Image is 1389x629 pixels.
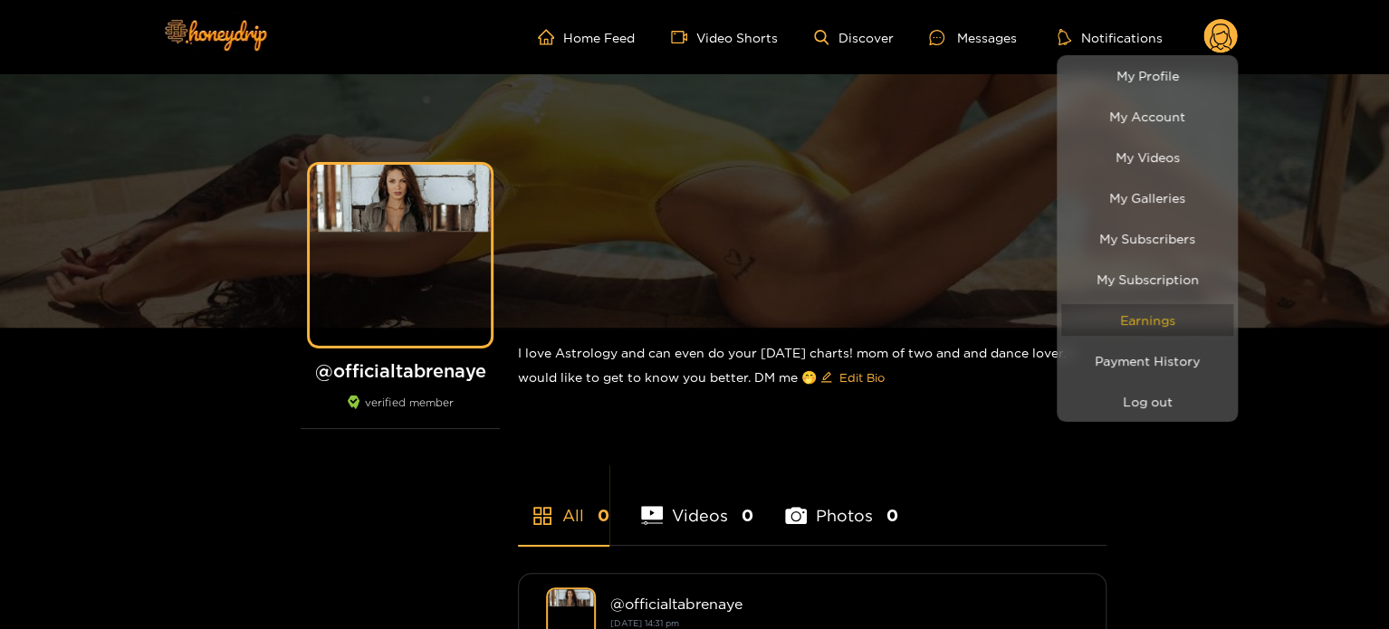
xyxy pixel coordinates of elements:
[1061,60,1233,91] a: My Profile
[1061,304,1233,336] a: Earnings
[1061,263,1233,295] a: My Subscription
[1061,345,1233,376] a: Payment History
[1061,182,1233,214] a: My Galleries
[1061,100,1233,132] a: My Account
[1061,386,1233,417] button: Log out
[1061,141,1233,173] a: My Videos
[1061,223,1233,254] a: My Subscribers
